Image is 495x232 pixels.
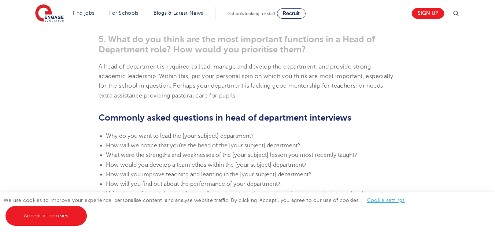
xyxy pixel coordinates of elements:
a: Accept all cookies [5,206,87,226]
a: For Schools [109,10,138,16]
span: Recruit [283,11,300,16]
span: Why do you want to lead the [your subject] department? [106,133,254,139]
img: Engage Education [35,4,64,23]
a: Recruit [277,8,306,19]
span: We use cookies to improve your experience, personalise content, and analyse website traffic. By c... [4,198,412,218]
span: How would you develop a team ethos within the [your subject] department? [106,162,307,168]
h2: Commonly asked questions in head of department interviews [99,111,396,124]
a: Blogs & Latest News [154,10,203,16]
span: What were the strengths and weaknesses of the [your subject] lesson you most recently taught? [106,152,357,158]
span: Schools looking for staff [228,11,276,16]
span: 5. What do you think are the most important functions in a Head of Department role? How would you... [99,34,375,55]
a: Sign up [412,8,444,19]
span: How will we notice that you’re the head of the [your subject] department? [106,142,300,149]
span: How will you find out about the performance of your department? [106,181,281,187]
a: Cookie settings [367,198,405,203]
span: How will you improve teaching and learning in the [your subject] department? [106,171,311,178]
span: Using the attainment data you have collected, what are the ways in which you can look to make cha... [106,191,384,197]
a: Find jobs [73,10,95,16]
span: A head of department is required to lead, manage and develop the department, and provide strong a... [99,63,393,99]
